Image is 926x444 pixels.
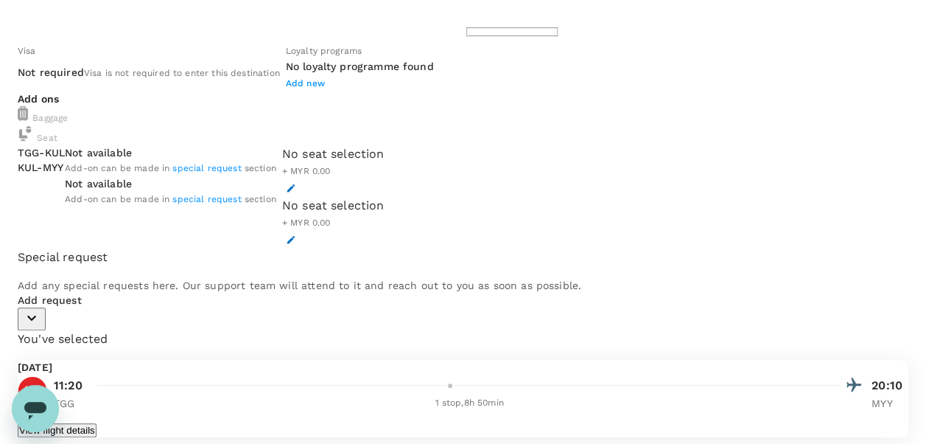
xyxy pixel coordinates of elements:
span: Visa is not required to enter this destination [84,68,280,78]
div: Seat [18,126,908,146]
span: special request [172,163,241,173]
iframe: Button to launch messaging window [12,385,59,432]
p: You've selected [18,330,908,348]
p: [DATE] [18,360,52,375]
span: + MYR 0.00 [282,166,331,176]
p: 20:10 [871,377,908,395]
div: Baggage [18,106,908,126]
img: baggage-icon [18,126,32,141]
span: Add new [286,78,325,89]
p: TGG - KUL [18,145,65,160]
img: AK [18,376,47,406]
p: Special request [18,249,908,266]
p: Not available [65,176,276,191]
div: No seat selection [282,197,385,215]
p: Add any special requests here. Our support team will attend to it and reach out to you as soon as... [18,278,908,293]
p: KUL - MYY [18,160,65,175]
span: special request [172,194,241,204]
h6: No loyalty programme found [286,59,434,75]
p: Not required [18,65,84,80]
img: baggage-icon [18,106,28,121]
p: TGG [54,396,91,411]
p: MYY [871,396,908,411]
p: Not available [65,145,276,160]
span: Loyalty programs [286,46,362,56]
button: View flight details [18,423,97,437]
span: + MYR 0.00 [282,218,331,228]
p: Add ons [18,91,908,106]
span: Add-on can be made in section [65,163,276,173]
span: Visa [18,46,36,56]
span: Add-on can be made in section [65,194,276,204]
div: 1 stop , 8h 50min [99,396,839,411]
div: No seat selection [282,145,385,163]
p: Add request [18,293,908,308]
p: 11:20 [54,377,83,395]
